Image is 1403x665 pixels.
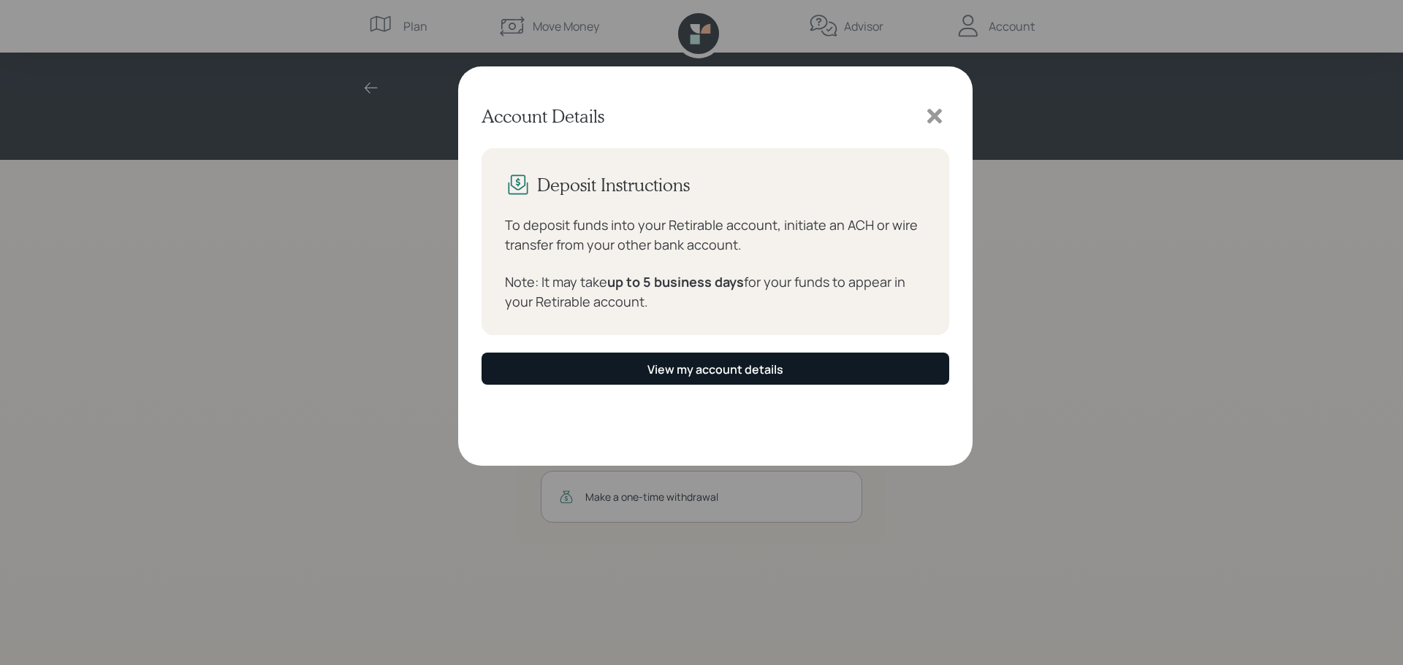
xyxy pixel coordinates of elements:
strong: up to 5 business days [607,273,744,291]
button: View my account details [482,353,949,384]
div: View my account details [647,361,783,377]
div: Note: It may take for your funds to appear in your Retirable account. [505,272,926,312]
h3: Account Details [482,106,604,127]
div: To deposit funds into your Retirable account, initiate an ACH or wire transfer from your other ba... [505,215,926,255]
h3: Deposit Instructions [537,174,690,196]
